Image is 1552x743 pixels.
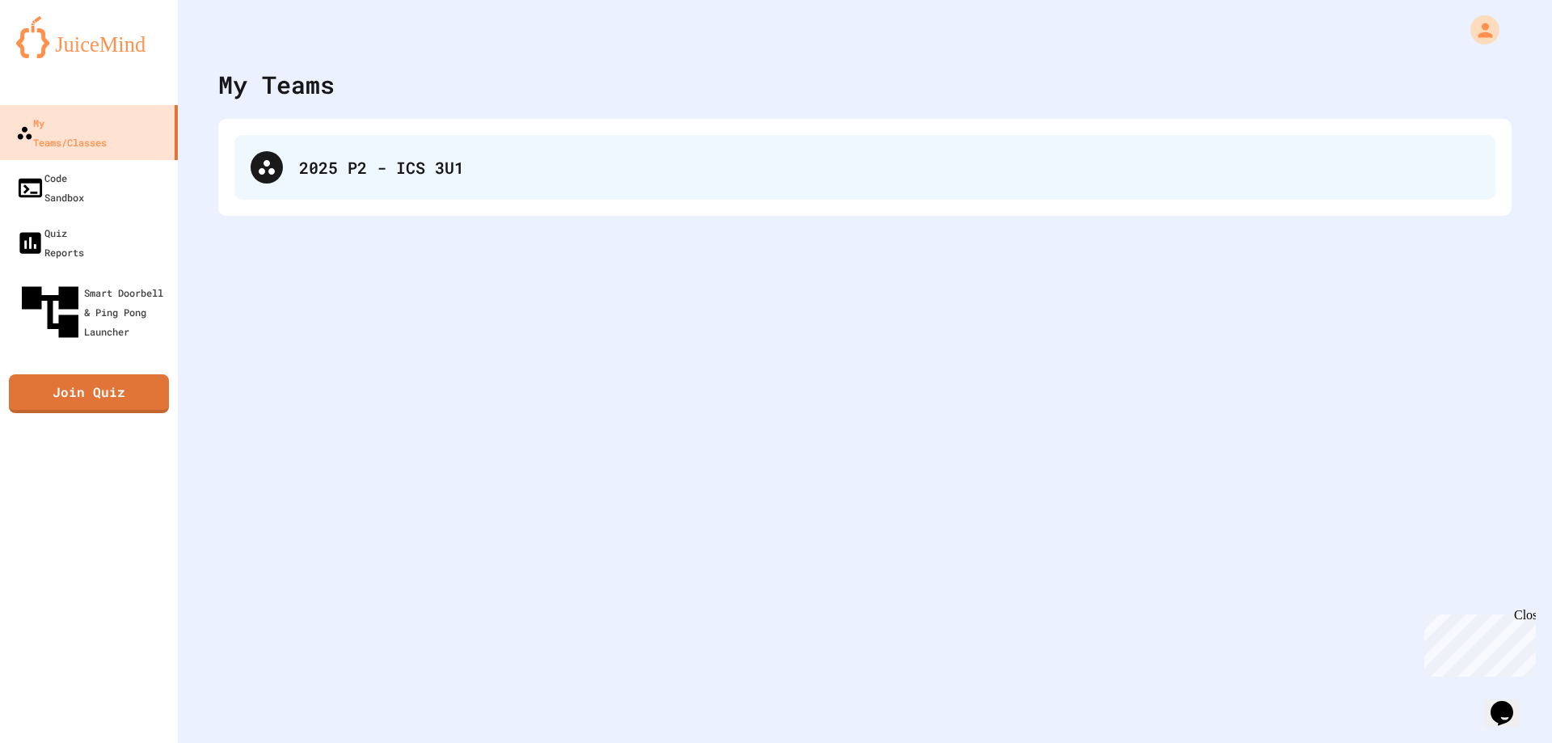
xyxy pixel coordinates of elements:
a: Join Quiz [9,374,169,413]
div: Chat with us now!Close [6,6,112,103]
div: Code Sandbox [16,168,84,207]
iframe: chat widget [1484,678,1536,727]
div: My Teams [218,66,335,103]
div: My Teams/Classes [16,113,107,152]
img: logo-orange.svg [16,16,162,58]
div: Smart Doorbell & Ping Pong Launcher [16,278,171,346]
div: My Account [1453,11,1503,49]
div: Quiz Reports [16,223,84,262]
div: 2025 P2 - ICS 3U1 [299,155,1479,179]
iframe: chat widget [1418,608,1536,677]
div: 2025 P2 - ICS 3U1 [234,135,1495,200]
